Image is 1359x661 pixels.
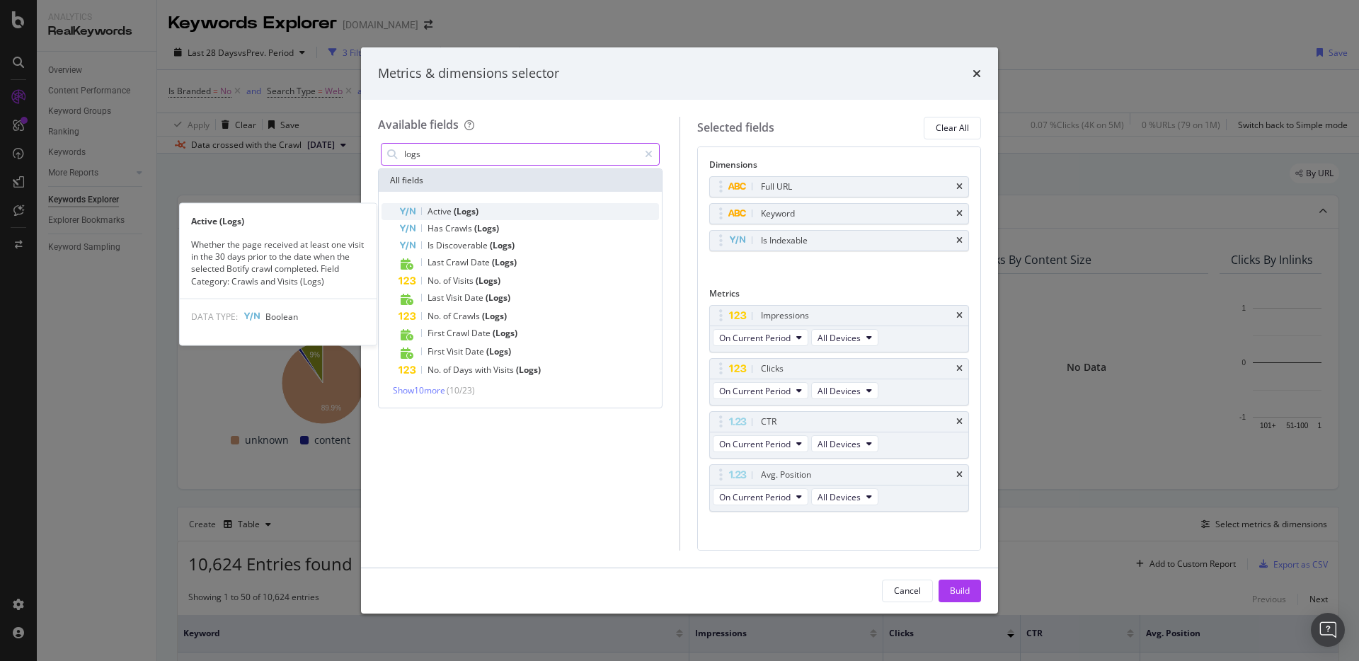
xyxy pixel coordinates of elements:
div: Is Indexabletimes [709,230,970,251]
span: On Current Period [719,491,791,503]
div: Whether the page received at least one visit in the 30 days prior to the date when the selected B... [180,238,377,287]
div: Clear All [936,122,969,134]
button: All Devices [811,382,878,399]
span: All Devices [818,385,861,397]
div: Cancel [894,585,921,597]
div: modal [361,47,998,614]
span: ( 10 / 23 ) [447,384,475,396]
span: (Logs) [516,364,541,376]
div: CTR [761,415,776,429]
span: Crawls [445,222,474,234]
button: On Current Period [713,488,808,505]
div: Avg. PositiontimesOn Current PeriodAll Devices [709,464,970,512]
button: All Devices [811,329,878,346]
div: times [956,236,963,245]
span: First [428,345,447,357]
div: ImpressionstimesOn Current PeriodAll Devices [709,305,970,352]
div: Metrics [709,287,970,305]
button: On Current Period [713,382,808,399]
span: Date [471,256,492,268]
span: All Devices [818,332,861,344]
div: Full URL [761,180,792,194]
span: Last [428,292,446,304]
span: (Logs) [490,239,515,251]
span: with [475,364,493,376]
button: Cancel [882,580,933,602]
span: (Logs) [492,256,517,268]
div: times [956,183,963,191]
span: Crawls [453,310,482,322]
span: Show 10 more [393,384,445,396]
div: times [973,64,981,83]
div: times [956,418,963,426]
div: CTRtimesOn Current PeriodAll Devices [709,411,970,459]
span: Has [428,222,445,234]
span: Visit [446,292,464,304]
div: Active (Logs) [180,215,377,227]
div: Open Intercom Messenger [1311,613,1345,647]
span: (Logs) [486,345,511,357]
span: Visits [453,275,476,287]
span: On Current Period [719,438,791,450]
span: Active [428,205,454,217]
button: On Current Period [713,435,808,452]
span: Date [471,327,493,339]
span: Crawl [446,256,471,268]
div: times [956,311,963,320]
span: All Devices [818,491,861,503]
span: First [428,327,447,339]
span: (Logs) [476,275,500,287]
div: Full URLtimes [709,176,970,197]
div: Dimensions [709,159,970,176]
div: All fields [379,169,662,192]
span: On Current Period [719,332,791,344]
span: No. [428,310,443,322]
div: ClickstimesOn Current PeriodAll Devices [709,358,970,406]
span: of [443,310,453,322]
span: (Logs) [486,292,510,304]
span: (Logs) [482,310,507,322]
div: Is Indexable [761,234,808,248]
div: times [956,364,963,373]
span: Discoverable [436,239,490,251]
button: Build [939,580,981,602]
span: Visits [493,364,516,376]
input: Search by field name [403,144,638,165]
span: No. [428,275,443,287]
span: On Current Period [719,385,791,397]
span: Visit [447,345,465,357]
div: Clicks [761,362,784,376]
span: Is [428,239,436,251]
div: Selected fields [697,120,774,136]
div: Available fields [378,117,459,132]
button: Clear All [924,117,981,139]
span: (Logs) [454,205,478,217]
span: (Logs) [474,222,499,234]
span: No. [428,364,443,376]
span: (Logs) [493,327,517,339]
div: Avg. Position [761,468,811,482]
div: Build [950,585,970,597]
button: All Devices [811,435,878,452]
span: Date [464,292,486,304]
span: of [443,364,453,376]
div: times [956,209,963,218]
button: All Devices [811,488,878,505]
div: Impressions [761,309,809,323]
div: Keyword [761,207,795,221]
span: Crawl [447,327,471,339]
span: Last [428,256,446,268]
span: All Devices [818,438,861,450]
div: Keywordtimes [709,203,970,224]
span: Date [465,345,486,357]
span: Days [453,364,475,376]
div: times [956,471,963,479]
button: On Current Period [713,329,808,346]
span: of [443,275,453,287]
div: Metrics & dimensions selector [378,64,559,83]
